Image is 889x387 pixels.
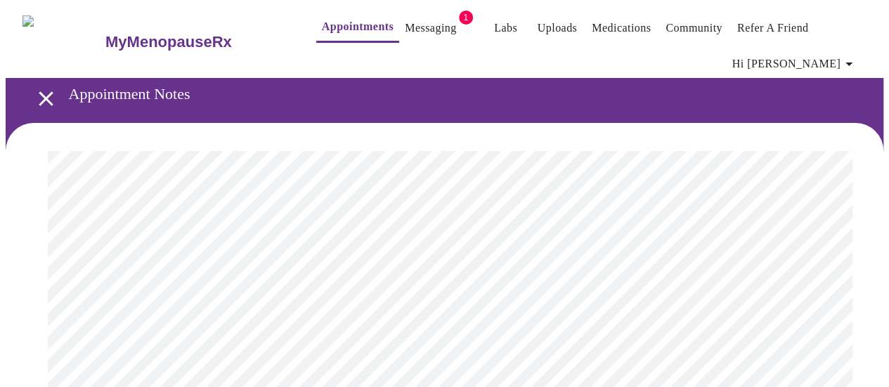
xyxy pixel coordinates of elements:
[484,14,528,42] button: Labs
[660,14,728,42] button: Community
[459,11,473,25] span: 1
[25,78,67,119] button: open drawer
[399,14,462,42] button: Messaging
[22,15,103,68] img: MyMenopauseRx Logo
[494,18,517,38] a: Labs
[405,18,456,38] a: Messaging
[666,18,722,38] a: Community
[105,33,232,51] h3: MyMenopauseRx
[69,85,811,103] h3: Appointment Notes
[727,50,863,78] button: Hi [PERSON_NAME]
[322,17,394,37] a: Appointments
[592,18,651,38] a: Medications
[103,18,287,67] a: MyMenopauseRx
[737,18,809,38] a: Refer a Friend
[586,14,656,42] button: Medications
[532,14,583,42] button: Uploads
[538,18,578,38] a: Uploads
[732,14,815,42] button: Refer a Friend
[732,54,857,74] span: Hi [PERSON_NAME]
[316,13,399,43] button: Appointments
